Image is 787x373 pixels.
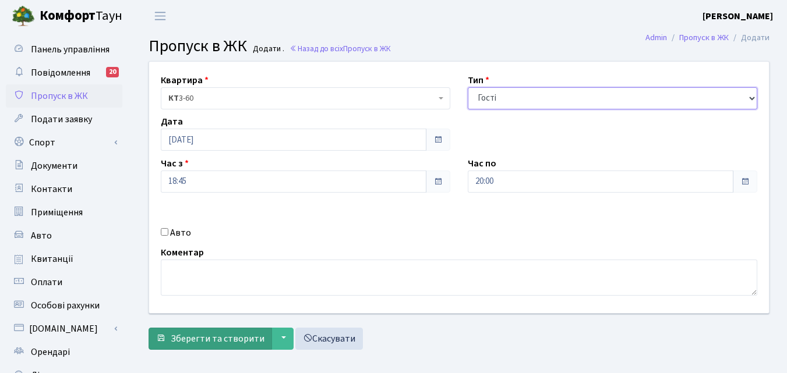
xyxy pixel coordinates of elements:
label: Дата [161,115,183,129]
span: Зберегти та створити [171,332,264,345]
nav: breadcrumb [628,26,787,50]
a: Контакти [6,177,122,201]
span: <b>КТ</b>&nbsp;&nbsp;&nbsp;&nbsp;3-60 [168,93,436,104]
span: Квитанції [31,253,73,265]
span: Оплати [31,276,62,289]
a: Приміщення [6,201,122,224]
button: Зберегти та створити [149,328,272,350]
a: Повідомлення20 [6,61,122,84]
b: КТ [168,93,179,104]
span: <b>КТ</b>&nbsp;&nbsp;&nbsp;&nbsp;3-60 [161,87,450,109]
label: Коментар [161,246,204,260]
span: Таун [40,6,122,26]
li: Додати [729,31,770,44]
span: Приміщення [31,206,83,219]
span: Документи [31,159,77,172]
label: Авто [170,226,191,240]
a: Особові рахунки [6,294,122,317]
a: Авто [6,224,122,247]
span: Пропуск в ЖК [149,34,247,58]
a: Панель управління [6,38,122,61]
label: Квартира [161,73,209,87]
span: Панель управління [31,43,110,56]
span: Пропуск в ЖК [343,43,391,54]
img: logo.png [12,5,35,28]
span: Орендарі [31,346,70,358]
span: Особові рахунки [31,299,100,312]
small: Додати . [250,44,284,54]
a: Документи [6,154,122,177]
div: 20 [106,67,119,77]
span: Контакти [31,183,72,196]
span: Повідомлення [31,66,90,79]
a: [PERSON_NAME] [703,9,773,23]
label: Час з [161,157,189,170]
a: Спорт [6,131,122,154]
b: [PERSON_NAME] [703,10,773,23]
a: Назад до всіхПропуск в ЖК [290,43,391,54]
a: Подати заявку [6,108,122,131]
a: Скасувати [295,328,363,350]
span: Авто [31,229,52,242]
button: Переключити навігацію [146,6,175,26]
a: Орендарі [6,340,122,364]
span: Пропуск в ЖК [31,90,88,102]
a: Admin [645,31,667,44]
a: Пропуск в ЖК [6,84,122,108]
span: Подати заявку [31,113,92,126]
a: [DOMAIN_NAME] [6,317,122,340]
a: Оплати [6,271,122,294]
label: Тип [468,73,489,87]
label: Час по [468,157,496,170]
b: Комфорт [40,6,96,25]
a: Квитанції [6,247,122,271]
a: Пропуск в ЖК [679,31,729,44]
